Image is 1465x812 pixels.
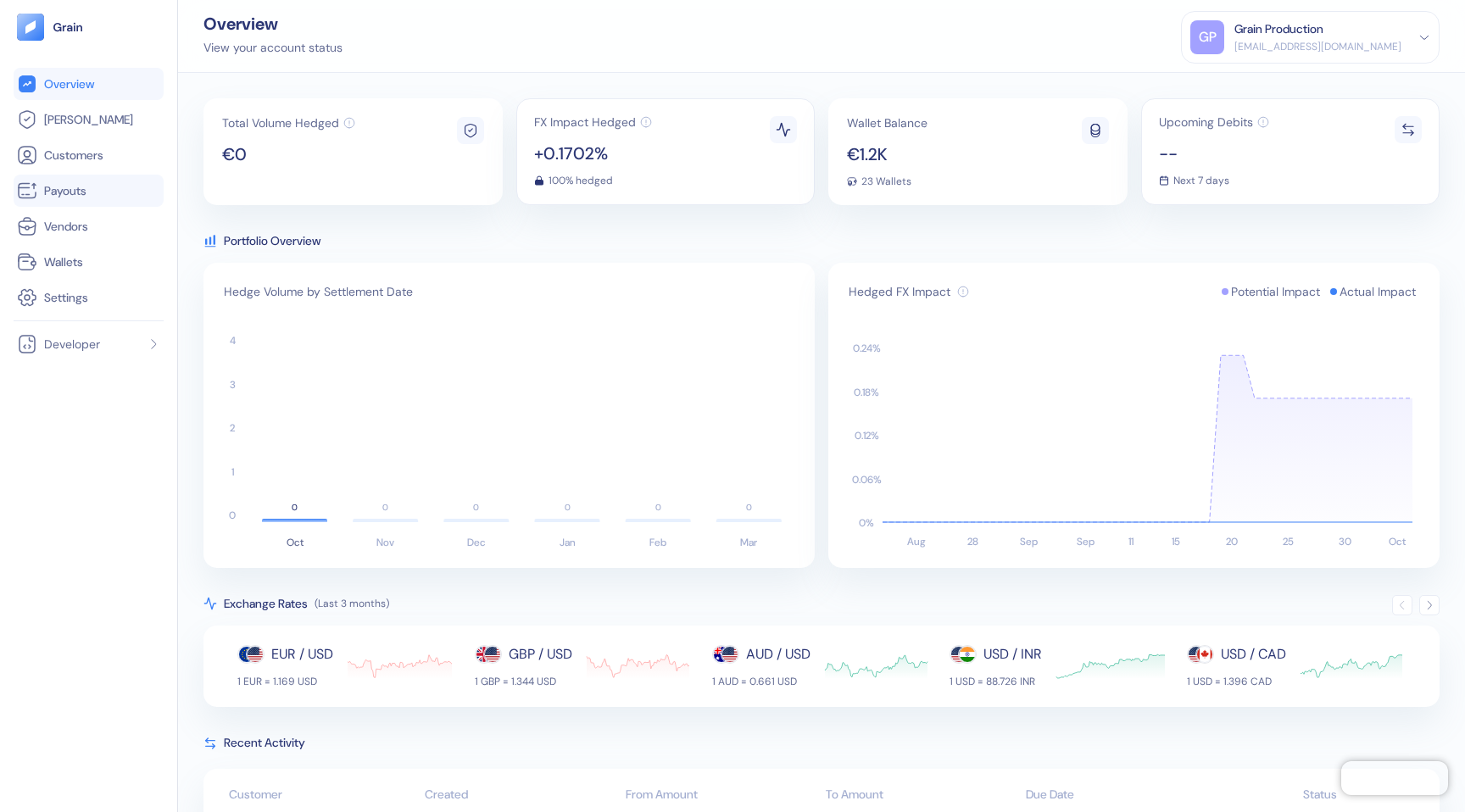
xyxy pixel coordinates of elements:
[44,253,83,270] span: Wallets
[1190,20,1224,54] div: GP
[17,74,160,94] a: Overview
[1159,145,1269,162] span: --
[967,535,978,548] text: 28
[203,15,343,32] div: Overview
[203,39,343,57] div: View your account status
[740,536,757,549] text: Mar
[224,595,308,612] span: Exchange Rates
[1341,761,1448,795] iframe: Chatra live chat
[1226,535,1238,548] text: 20
[475,675,572,688] div: 1 GBP = 1.344 USD
[315,597,389,610] span: (Last 3 months)
[44,111,133,128] span: [PERSON_NAME]
[1234,20,1323,38] div: Grain Production
[224,232,320,249] span: Portfolio Overview
[17,287,160,308] a: Settings
[1234,39,1401,54] div: [EMAIL_ADDRESS][DOMAIN_NAME]
[44,147,103,164] span: Customers
[44,182,86,199] span: Payouts
[655,502,661,513] text: 0
[44,289,88,306] span: Settings
[849,283,950,300] span: Hedged FX Impact
[44,336,100,353] span: Developer
[382,502,388,513] text: 0
[17,14,44,41] img: logo-tablet-V2.svg
[950,675,1042,688] div: 1 USD = 88.726 INR
[17,109,160,130] a: [PERSON_NAME]
[746,502,752,513] text: 0
[230,378,236,392] text: 3
[1221,644,1286,665] div: USD / CAD
[854,386,879,399] text: 0.18 %
[287,536,304,549] text: Oct
[907,535,926,548] text: Aug
[467,536,486,549] text: Dec
[859,516,874,530] text: 0 %
[17,181,160,201] a: Payouts
[1283,535,1294,548] text: 25
[229,509,236,522] text: 0
[222,146,355,163] span: €0
[853,342,881,355] text: 0.24 %
[17,216,160,236] a: Vendors
[1172,535,1180,548] text: 15
[224,283,413,300] span: Hedge Volume by Settlement Date
[224,734,305,752] span: Recent Activity
[17,145,160,165] a: Customers
[230,421,236,435] text: 2
[376,536,394,549] text: Nov
[649,536,666,549] text: Feb
[1077,535,1095,548] text: Sep
[53,21,84,33] img: logo
[222,117,339,129] span: Total Volume Hedged
[44,218,88,235] span: Vendors
[855,429,879,442] text: 0.12 %
[473,502,479,513] text: 0
[231,465,234,479] text: 1
[983,644,1042,665] div: USD / INR
[44,75,94,92] span: Overview
[861,176,911,186] span: 23 Wallets
[1389,535,1407,548] text: Oct
[271,644,333,665] div: EUR / USD
[1159,116,1253,128] span: Upcoming Debits
[549,175,613,186] span: 100% hedged
[230,334,236,348] text: 4
[1187,675,1286,688] div: 1 USD = 1.396 CAD
[1173,175,1229,186] span: Next 7 days
[1340,283,1416,300] span: Actual Impact
[852,473,882,487] text: 0.06 %
[1020,535,1038,548] text: Sep
[237,675,333,688] div: 1 EUR = 1.169 USD
[292,502,298,513] text: 0
[1227,786,1414,804] div: Status
[1128,535,1134,548] text: 11
[509,644,572,665] div: GBP / USD
[847,117,927,129] span: Wallet Balance
[746,644,810,665] div: AUD / USD
[534,145,652,162] span: +0.1702%
[712,675,810,688] div: 1 AUD = 0.661 USD
[1231,283,1320,300] span: Potential Impact
[560,536,576,549] text: Jan
[17,252,160,272] a: Wallets
[847,146,927,163] span: €1.2K
[1339,535,1351,548] text: 30
[565,502,571,513] text: 0
[534,116,636,128] span: FX Impact Hedged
